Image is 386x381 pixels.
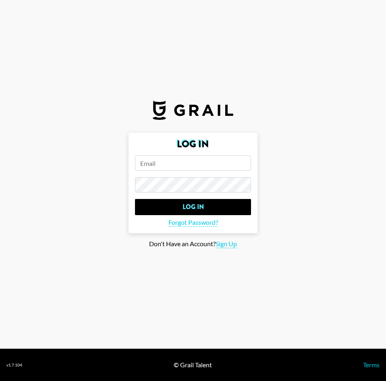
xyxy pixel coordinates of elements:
span: Sign Up [216,240,237,248]
div: Don't Have an Account? [6,240,380,248]
span: Forgot Password? [168,218,218,227]
input: Email [135,155,251,171]
div: v 1.7.104 [6,362,22,368]
img: Grail Talent Logo [153,100,233,120]
a: Terms [363,361,380,368]
h2: Log In [135,139,251,149]
div: © Grail Talent [174,361,212,369]
input: Log In [135,199,251,215]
